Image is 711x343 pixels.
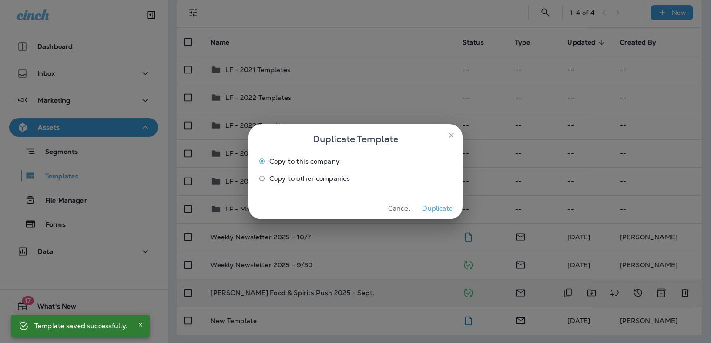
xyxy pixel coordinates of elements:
button: Duplicate [420,201,455,216]
button: Close [135,319,146,330]
span: Duplicate Template [313,132,398,146]
span: Copy to this company [269,158,340,165]
div: Template saved successfully. [34,317,127,334]
span: Copy to other companies [269,175,350,182]
button: Cancel [382,201,416,216]
button: close [444,128,459,143]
